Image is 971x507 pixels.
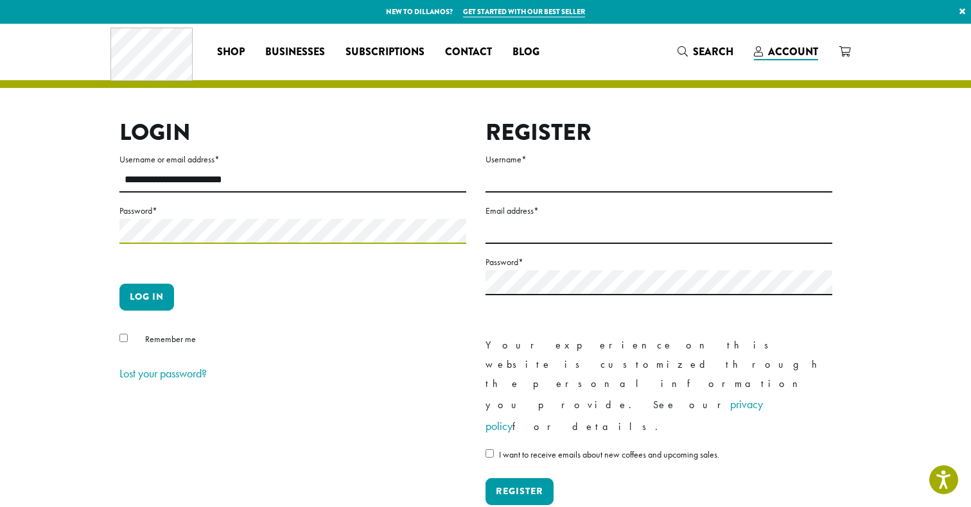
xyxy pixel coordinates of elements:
span: Remember me [145,333,196,345]
button: Register [485,478,554,505]
p: Your experience on this website is customized through the personal information you provide. See o... [485,336,832,437]
h2: Register [485,119,832,146]
a: Search [667,41,744,62]
span: Businesses [265,44,325,60]
span: Blog [512,44,539,60]
a: Get started with our best seller [463,6,585,17]
a: privacy policy [485,397,763,433]
label: Username [485,151,832,168]
span: Subscriptions [346,44,424,60]
button: Log in [119,284,174,311]
span: I want to receive emails about new coffees and upcoming sales. [499,449,719,460]
label: Password [119,203,466,219]
label: Password [485,254,832,270]
span: Contact [445,44,492,60]
a: Shop [207,42,255,62]
label: Email address [485,203,832,219]
span: Search [693,44,733,59]
label: Username or email address [119,151,466,168]
input: I want to receive emails about new coffees and upcoming sales. [485,449,494,458]
span: Shop [217,44,245,60]
h2: Login [119,119,466,146]
span: Account [768,44,818,59]
a: Lost your password? [119,366,207,381]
